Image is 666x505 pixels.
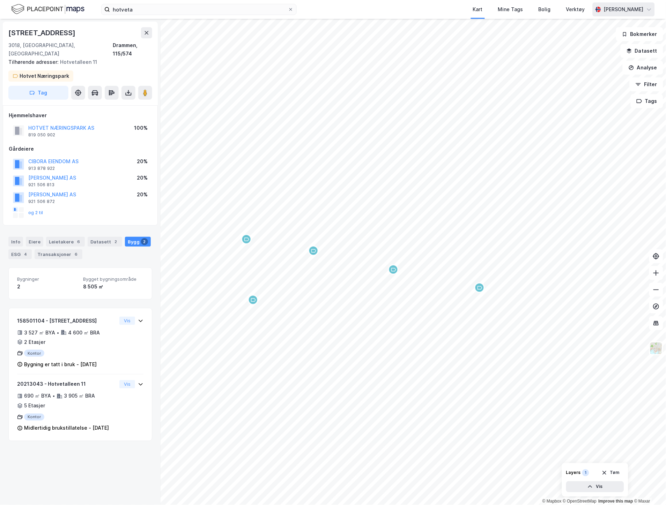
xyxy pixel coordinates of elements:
[17,380,117,389] div: 20213043 - Hotvetalleen 11
[616,27,663,41] button: Bokmerker
[24,360,97,369] div: Bygning er tatt i bruk - [DATE]
[388,264,399,275] div: Map marker
[75,238,82,245] div: 6
[28,182,54,188] div: 921 506 813
[20,72,69,80] div: Hotvet Næringspark
[630,77,663,91] button: Filter
[11,3,84,15] img: logo.f888ab2527a4732fd821a326f86c7f29.svg
[24,392,51,400] div: 690 ㎡ BYA
[308,246,319,256] div: Map marker
[17,282,77,291] div: 2
[110,4,288,15] input: Søk på adresse, matrikkel, gårdeiere, leietakere eller personer
[26,237,43,247] div: Eiere
[563,499,597,504] a: OpenStreetMap
[24,329,55,337] div: 3 527 ㎡ BYA
[88,237,122,247] div: Datasett
[8,41,113,58] div: 3018, [GEOGRAPHIC_DATA], [GEOGRAPHIC_DATA]
[542,499,562,504] a: Mapbox
[24,402,45,410] div: 5 Etasjer
[137,174,148,182] div: 20%
[83,282,143,291] div: 8 505 ㎡
[22,251,29,258] div: 4
[498,5,523,14] div: Mine Tags
[8,59,60,65] span: Tilhørende adresser:
[64,392,95,400] div: 3 905 ㎡ BRA
[599,499,633,504] a: Improve this map
[539,5,551,14] div: Bolig
[24,424,109,432] div: Midlertidig brukstillatelse - [DATE]
[248,295,258,305] div: Map marker
[9,111,152,120] div: Hjemmelshaver
[597,467,624,478] button: Tøm
[35,249,82,259] div: Transaksjoner
[474,282,485,293] div: Map marker
[631,472,666,505] iframe: Chat Widget
[28,132,55,138] div: 819 050 902
[8,86,68,100] button: Tag
[83,276,143,282] span: Bygget bygningsområde
[24,338,45,346] div: 2 Etasjer
[621,44,663,58] button: Datasett
[113,41,152,58] div: Drammen, 115/574
[119,317,135,325] button: Vis
[141,238,148,245] div: 2
[137,190,148,199] div: 20%
[241,234,252,244] div: Map marker
[8,237,23,247] div: Info
[17,276,77,282] span: Bygninger
[9,145,152,153] div: Gårdeiere
[8,27,77,38] div: [STREET_ADDRESS]
[566,470,581,476] div: Layers
[566,5,585,14] div: Verktøy
[473,5,483,14] div: Kart
[631,472,666,505] div: Kontrollprogram for chat
[68,329,100,337] div: 4 600 ㎡ BRA
[28,166,55,171] div: 913 878 922
[8,58,147,66] div: Hotvetalleen 11
[119,380,135,389] button: Vis
[566,481,624,492] button: Vis
[73,251,80,258] div: 6
[112,238,119,245] div: 2
[28,199,55,204] div: 921 506 872
[8,249,32,259] div: ESG
[582,469,589,476] div: 1
[52,393,55,399] div: •
[125,237,151,247] div: Bygg
[650,342,663,355] img: Z
[623,61,663,75] button: Analyse
[57,330,59,336] div: •
[46,237,85,247] div: Leietakere
[604,5,644,14] div: [PERSON_NAME]
[134,124,148,132] div: 100%
[137,157,148,166] div: 20%
[17,317,117,325] div: 158501104 - [STREET_ADDRESS]
[631,94,663,108] button: Tags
